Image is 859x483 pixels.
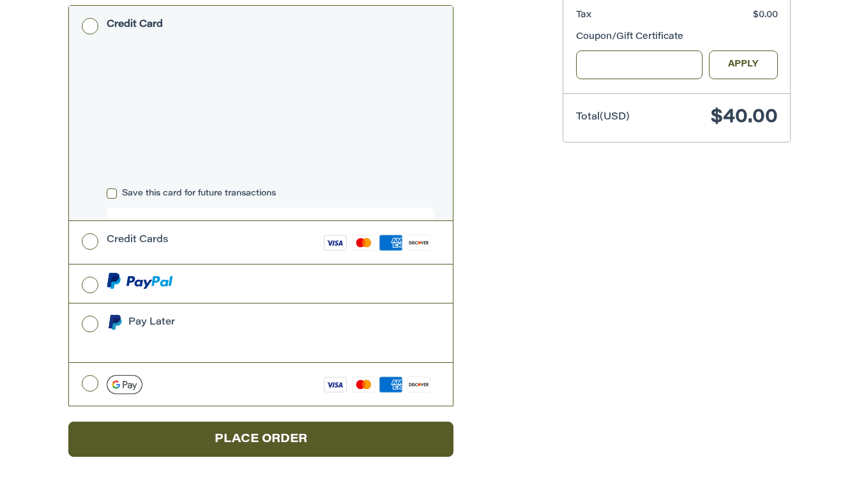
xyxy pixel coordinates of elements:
[104,47,437,184] iframe: Secure payment input frame
[107,229,169,250] div: Credit Cards
[68,422,453,457] button: Place Order
[576,50,703,79] input: Gift Certificate or Coupon Code
[709,50,778,79] button: Apply
[107,273,173,289] img: PayPal icon
[576,31,778,44] div: Coupon/Gift Certificate
[107,14,163,35] div: Credit Card
[107,188,434,199] label: Save this card for future transactions
[576,112,630,122] span: Total (USD)
[711,108,778,127] span: $40.00
[107,314,123,330] img: Pay Later icon
[107,375,142,394] img: Google Pay icon
[107,335,367,346] iframe: PayPal Message 1
[128,312,367,333] div: Pay Later
[753,11,778,20] span: $0.00
[576,11,591,20] span: Tax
